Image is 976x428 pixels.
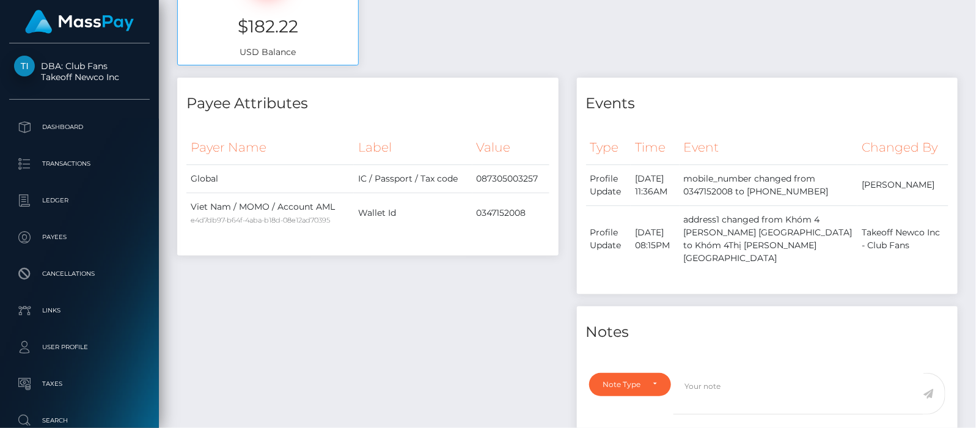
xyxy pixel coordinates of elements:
[186,164,354,193] td: Global
[680,131,858,164] th: Event
[186,131,354,164] th: Payer Name
[354,131,472,164] th: Label
[9,149,150,179] a: Transactions
[9,259,150,289] a: Cancellations
[25,10,134,34] img: MassPay Logo
[14,265,145,283] p: Cancellations
[186,93,549,114] h4: Payee Attributes
[586,93,949,114] h4: Events
[631,205,680,272] td: [DATE] 08:15PM
[14,155,145,173] p: Transactions
[354,164,472,193] td: IC / Passport / Tax code
[191,216,330,224] small: e4d7db97-b64f-4aba-b18d-08e12ad70395
[857,205,948,272] td: Takeoff Newco Inc - Club Fans
[589,373,671,396] button: Note Type
[586,322,949,343] h4: Notes
[354,193,472,234] td: Wallet Id
[14,375,145,393] p: Taxes
[472,193,549,234] td: 0347152008
[187,15,349,39] h3: $182.22
[14,191,145,210] p: Ledger
[603,380,643,389] div: Note Type
[631,164,680,205] td: [DATE] 11:36AM
[857,164,948,205] td: [PERSON_NAME]
[472,131,549,164] th: Value
[9,369,150,399] a: Taxes
[586,131,631,164] th: Type
[9,112,150,142] a: Dashboard
[9,185,150,216] a: Ledger
[680,164,858,205] td: mobile_number changed from 0347152008 to [PHONE_NUMBER]
[186,193,354,234] td: Viet Nam / MOMO / Account AML
[9,61,150,83] span: DBA: Club Fans Takeoff Newco Inc
[9,222,150,253] a: Payees
[14,338,145,356] p: User Profile
[472,164,549,193] td: 087305003257
[586,205,631,272] td: Profile Update
[586,164,631,205] td: Profile Update
[14,56,35,76] img: Takeoff Newco Inc
[680,205,858,272] td: address1 changed from Khóm 4 [PERSON_NAME] [GEOGRAPHIC_DATA] to Khóm 4Thị [PERSON_NAME] [GEOGRAPH...
[9,295,150,326] a: Links
[631,131,680,164] th: Time
[9,332,150,363] a: User Profile
[14,301,145,320] p: Links
[14,118,145,136] p: Dashboard
[14,228,145,246] p: Payees
[857,131,948,164] th: Changed By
